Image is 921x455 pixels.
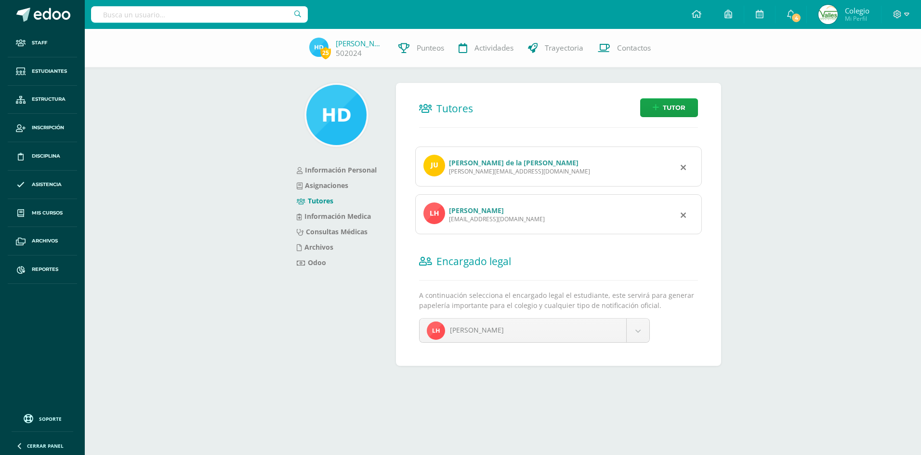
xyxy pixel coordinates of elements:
img: 6662caab5368120307d9ba51037d29bc.png [818,5,838,24]
a: Información Medica [297,212,371,221]
a: Actividades [451,29,521,67]
span: Inscripción [32,124,64,132]
img: profile image [423,202,445,224]
span: Trayectoria [545,43,583,53]
span: Colegio [845,6,869,15]
span: Archivos [32,237,58,245]
a: Tutor [640,98,698,117]
p: A continuación selecciona el encargado legal el estudiante, este servirá para generar papelería i... [419,290,698,310]
a: Odoo [297,258,326,267]
div: [PERSON_NAME][EMAIL_ADDRESS][DOMAIN_NAME] [449,167,590,175]
span: Disciplina [32,152,60,160]
a: Soporte [12,412,73,425]
div: [EMAIL_ADDRESS][DOMAIN_NAME] [449,215,545,223]
img: 1ec8dcef5be9b1dd3f1505285f949036.png [306,85,367,145]
span: Cerrar panel [27,442,64,449]
img: 98abadcaa87a032ae4d12d4c4749463d.png [309,38,329,57]
div: Remover [681,209,686,220]
span: 4 [791,13,802,23]
span: 25 [320,47,331,59]
img: profile image [423,155,445,176]
a: [PERSON_NAME] de [336,39,384,48]
a: Asistencia [8,171,77,199]
a: [PERSON_NAME] de la [PERSON_NAME] [449,158,579,167]
span: Estructura [32,95,66,103]
a: Inscripción [8,114,77,142]
a: 502024 [336,48,362,58]
span: Punteos [417,43,444,53]
span: Soporte [39,415,62,422]
span: Actividades [474,43,513,53]
a: Asignaciones [297,181,348,190]
div: Remover [681,161,686,173]
span: Estudiantes [32,67,67,75]
span: Tutores [436,102,473,115]
a: Mis cursos [8,199,77,227]
img: 8c1dec53108cbff21b269ffecf5082a0.png [427,321,445,340]
a: Staff [8,29,77,57]
input: Busca un usuario... [91,6,308,23]
a: Disciplina [8,142,77,171]
a: Contactos [591,29,658,67]
span: Tutor [663,99,685,117]
a: Punteos [391,29,451,67]
a: [PERSON_NAME] [449,206,504,215]
span: Contactos [617,43,651,53]
span: Encargado legal [436,254,511,268]
span: Reportes [32,266,58,273]
a: Archivos [8,227,77,255]
a: Reportes [8,255,77,284]
span: [PERSON_NAME] [450,325,504,335]
span: Asistencia [32,181,62,188]
a: Trayectoria [521,29,591,67]
a: Información Personal [297,165,377,174]
span: Mis cursos [32,209,63,217]
a: Estructura [8,86,77,114]
span: Staff [32,39,47,47]
a: Estudiantes [8,57,77,86]
span: Mi Perfil [845,14,869,23]
a: Tutores [297,196,333,205]
a: [PERSON_NAME] [420,319,650,342]
a: Archivos [297,242,333,252]
a: Consultas Médicas [297,227,368,236]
